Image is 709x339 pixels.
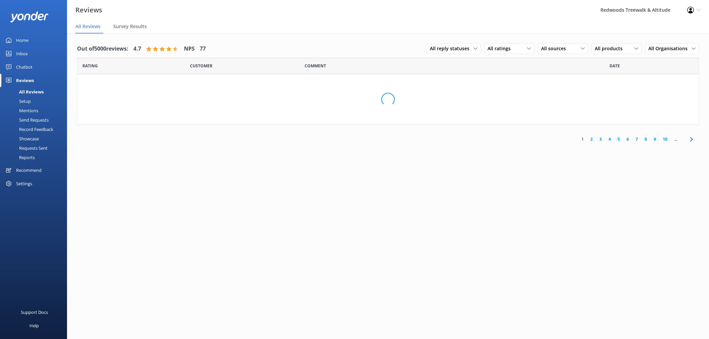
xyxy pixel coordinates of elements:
[4,96,67,106] a: Setup
[609,63,620,69] span: Date
[488,45,515,52] span: All ratings
[4,143,48,153] div: Requests Sent
[4,115,49,125] div: Send Requests
[21,306,48,319] div: Support Docs
[4,153,35,162] div: Reports
[77,45,128,53] h4: Out of 5000 reviews:
[10,11,49,22] img: yonder-white-logo.png
[16,47,28,60] div: Inbox
[200,45,206,53] h4: 77
[4,87,67,96] a: All Reviews
[190,63,212,69] span: Date
[16,33,28,47] div: Home
[4,143,67,153] a: Requests Sent
[671,136,681,142] span: ...
[595,45,627,52] span: All products
[430,45,473,52] span: All reply statuses
[614,136,623,142] a: 5
[587,136,596,142] a: 2
[632,136,641,142] a: 7
[305,63,326,69] span: Question
[29,319,39,332] div: Help
[4,106,67,115] a: Mentions
[650,136,659,142] a: 9
[16,74,34,87] div: Reviews
[75,23,101,30] span: All Reviews
[659,136,671,142] a: 10
[4,153,67,162] a: Reports
[16,163,42,177] div: Recommend
[16,177,32,190] div: Settings
[4,125,67,134] a: Record Feedback
[605,136,614,142] a: 4
[4,87,44,96] div: All Reviews
[4,106,38,115] div: Mentions
[4,115,67,125] a: Send Requests
[4,134,67,143] a: Showcase
[16,60,33,74] div: Chatbot
[4,134,39,143] div: Showcase
[578,136,587,142] a: 1
[596,136,605,142] a: 3
[541,45,570,52] span: All sources
[133,45,141,53] h4: 4.7
[82,63,98,69] span: Date
[184,45,195,53] h4: NPS
[641,136,650,142] a: 8
[113,23,147,30] span: Survey Results
[75,5,102,15] h3: Reviews
[4,96,31,106] div: Setup
[4,125,53,134] div: Record Feedback
[623,136,632,142] a: 6
[648,45,692,52] span: All Organisations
